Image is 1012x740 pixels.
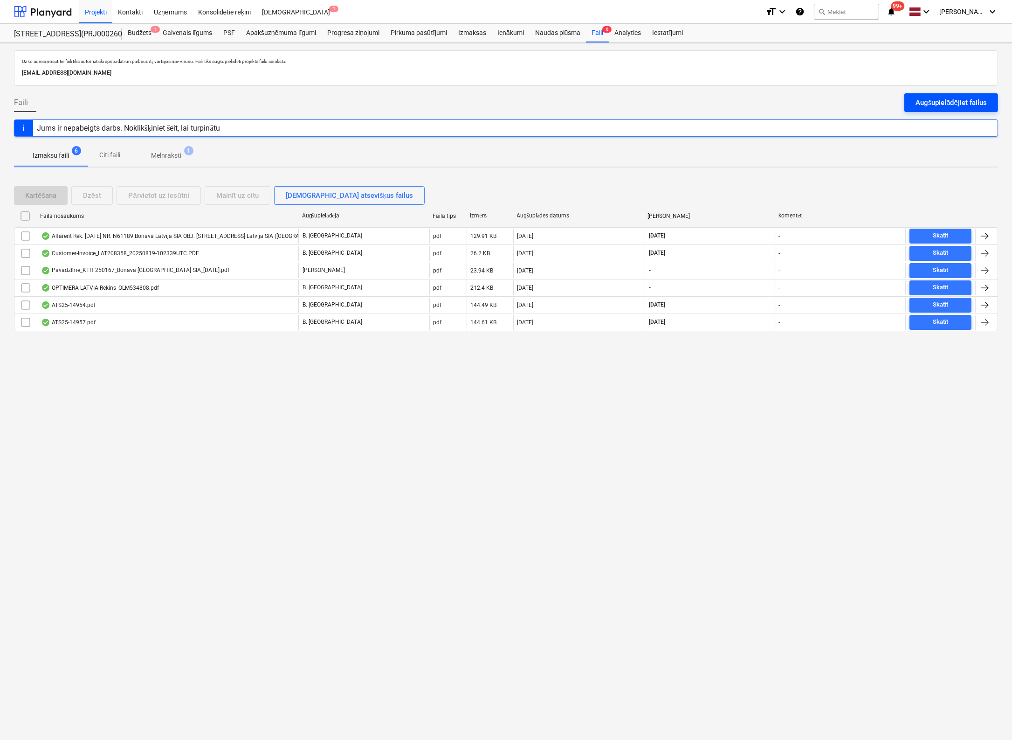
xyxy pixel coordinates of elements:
p: Citi faili [99,150,121,160]
div: - [779,319,780,326]
div: 144.49 KB [471,302,497,308]
div: 144.61 KB [471,319,497,326]
span: 6 [602,26,612,33]
i: Zināšanu pamats [795,6,805,17]
div: Skatīt [933,300,949,310]
div: OPTIMERA LATVIA Rekins_OLM534808.pdf [41,284,159,292]
button: Skatīt [909,280,971,295]
div: OCR pabeigts [41,250,50,257]
div: - [779,233,780,239]
span: Faili [14,97,28,108]
div: [DEMOGRAPHIC_DATA] atsevišķus failus [286,189,413,202]
button: Skatīt [909,315,971,330]
div: - [779,250,780,257]
div: [DATE] [517,319,534,326]
div: OCR pabeigts [41,232,50,240]
a: Galvenais līgums [157,24,218,42]
div: - [779,302,780,308]
div: Faila tips [433,213,463,219]
div: Augšuplādes datums [517,212,640,219]
a: Budžets1 [122,24,157,42]
div: OCR pabeigts [41,284,50,292]
div: [DATE] [517,250,534,257]
a: Izmaksas [453,24,492,42]
div: pdf [434,319,442,326]
div: Skatīt [933,248,949,258]
div: Customer-Invoice_LAT208358_20250819-102339UTC.PDF [41,250,199,257]
div: 26.2 KB [471,250,490,257]
a: Apakšuzņēmuma līgumi [241,24,322,42]
p: B. [GEOGRAPHIC_DATA] [303,232,362,240]
div: pdf [434,267,442,274]
div: ATS25-14954.pdf [41,301,96,309]
button: Augšupielādējiet failus [904,93,998,112]
div: [DATE] [517,233,534,239]
p: B. [GEOGRAPHIC_DATA] [303,284,362,292]
iframe: Chat Widget [965,695,1012,740]
a: Iestatījumi [647,24,688,42]
span: [DATE] [648,249,666,257]
div: Naudas plūsma [530,24,586,42]
div: Progresa ziņojumi [322,24,385,42]
span: search [818,8,826,15]
a: Pirkuma pasūtījumi [385,24,453,42]
div: Skatīt [933,230,949,241]
div: 129.91 KB [471,233,497,239]
p: Melnraksti [151,151,181,161]
div: Skatīt [933,282,949,293]
div: [STREET_ADDRESS](PRJ0002600) 2601946 [14,29,111,39]
i: notifications [887,6,896,17]
span: 1 [151,26,160,33]
i: keyboard_arrow_down [921,6,932,17]
div: Alfarent Rek. [DATE] NR. N61189 Bonava Latvija SIA OBJ. [STREET_ADDRESS] Latvija SIA ([GEOGRAPHIC... [41,232,342,240]
span: 1 [184,146,193,155]
span: - [648,284,652,292]
div: [DATE] [517,285,534,291]
div: [DATE] [517,267,534,274]
div: - [779,267,780,274]
a: Faili6 [586,24,609,42]
p: B. [GEOGRAPHIC_DATA] [303,249,362,257]
div: ATS25-14957.pdf [41,319,96,326]
div: OCR pabeigts [41,319,50,326]
div: pdf [434,250,442,257]
span: 6 [72,146,81,155]
a: PSF [218,24,241,42]
div: Pavadzīme_KTH 250167_Bonava [GEOGRAPHIC_DATA] SIA_[DATE].pdf [41,267,229,274]
div: Jums ir nepabeigts darbs. Noklikšķiniet šeit, lai turpinātu [37,124,220,133]
span: - [648,266,652,274]
p: [EMAIL_ADDRESS][DOMAIN_NAME] [22,68,990,78]
button: Meklēt [814,4,879,20]
span: [DATE] [648,301,666,309]
span: [DATE] [648,318,666,326]
button: Skatīt [909,246,971,261]
a: Ienākumi [492,24,530,42]
div: [DATE] [517,302,534,308]
button: Skatīt [909,263,971,278]
div: OCR pabeigts [41,301,50,309]
div: Skatīt [933,317,949,328]
a: Analytics [609,24,647,42]
button: [DEMOGRAPHIC_DATA] atsevišķus failus [274,186,425,205]
span: [DATE] [648,232,666,240]
p: B. [GEOGRAPHIC_DATA] [303,318,362,326]
div: Skatīt [933,265,949,276]
div: 212.4 KB [471,285,494,291]
div: pdf [434,233,442,239]
div: Izmērs [470,212,509,219]
i: keyboard_arrow_down [987,6,998,17]
p: [PERSON_NAME] [303,266,345,274]
button: Skatīt [909,298,971,313]
i: format_size [765,6,777,17]
div: - [779,285,780,291]
p: Uz šo adresi nosūtītie faili tiks automātiski apstrādāti un pārbaudīti, vai tajos nav vīrusu. Fai... [22,58,990,64]
div: Augšupielādējiet failus [916,97,987,109]
p: B. [GEOGRAPHIC_DATA] [303,301,362,309]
